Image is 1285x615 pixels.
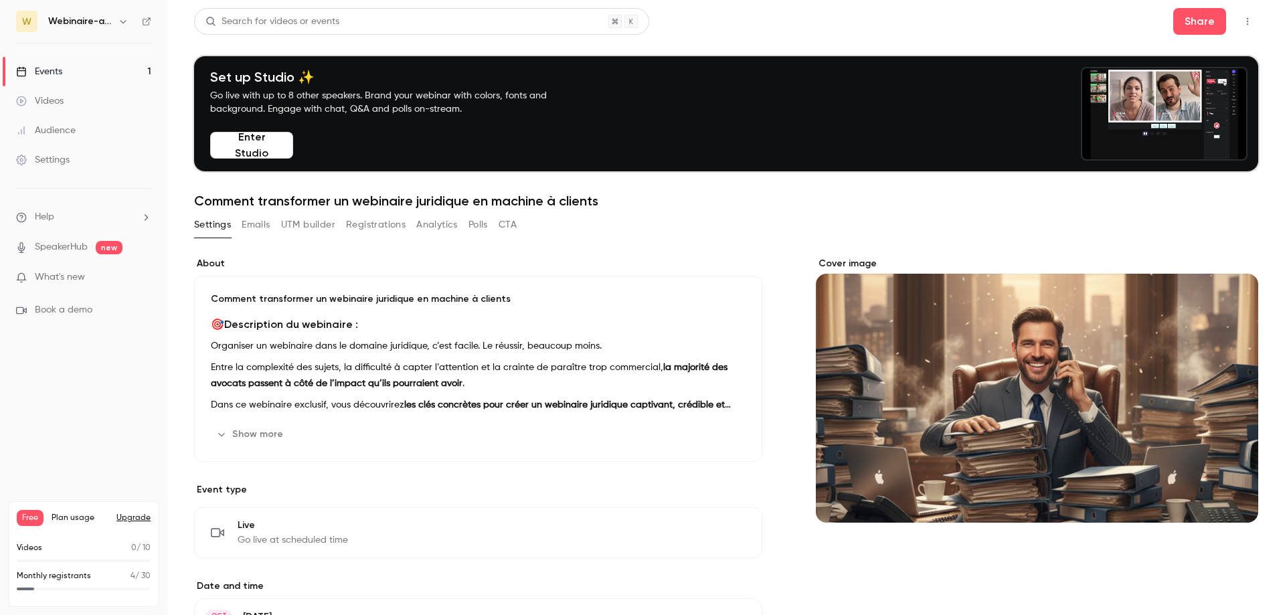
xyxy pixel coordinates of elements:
[194,580,762,593] label: Date and time
[16,153,70,167] div: Settings
[48,15,112,28] h6: Webinaire-avocats
[16,210,151,224] li: help-dropdown-opener
[35,240,88,254] a: SpeakerHub
[35,303,92,317] span: Book a demo
[194,214,231,236] button: Settings
[16,124,76,137] div: Audience
[205,15,339,29] div: Search for videos or events
[210,89,578,116] p: Go live with up to 8 other speakers. Brand your webinar with colors, fonts and background. Engage...
[281,214,335,236] button: UTM builder
[96,241,122,254] span: new
[35,210,54,224] span: Help
[135,272,151,284] iframe: Noticeable Trigger
[17,542,42,554] p: Videos
[194,257,762,270] label: About
[194,483,762,497] p: Event type
[416,214,458,236] button: Analytics
[211,397,746,413] p: Dans ce webinaire exclusif, vous découvrirez .
[224,318,358,331] strong: Description du webinaire :
[211,424,291,445] button: Show more
[211,292,746,306] p: Comment transformer un webinaire juridique en machine à clients
[194,193,1258,209] h1: Comment transformer un webinaire juridique en machine à clients
[211,338,746,354] p: Organiser un webinaire dans le domaine juridique, c’est facile. Le réussir, beaucoup moins.
[1173,8,1226,35] button: Share
[131,570,151,582] p: / 30
[816,257,1258,523] section: Cover image
[16,65,62,78] div: Events
[211,400,731,426] strong: les clés concrètes pour créer un webinaire juridique captivant, crédible et rentable
[499,214,517,236] button: CTA
[22,15,31,29] span: W
[242,214,270,236] button: Emails
[211,317,746,333] h3: 🎯
[468,214,488,236] button: Polls
[35,270,85,284] span: What's new
[210,132,293,159] button: Enter Studio
[131,572,135,580] span: 4
[238,533,348,547] span: Go live at scheduled time
[211,359,746,391] p: Entre la complexité des sujets, la difficulté à capter l’attention et la crainte de paraître trop...
[16,94,64,108] div: Videos
[210,69,578,85] h4: Set up Studio ✨
[52,513,108,523] span: Plan usage
[131,544,137,552] span: 0
[17,570,91,582] p: Monthly registrants
[116,513,151,523] button: Upgrade
[17,510,44,526] span: Free
[131,542,151,554] p: / 10
[346,214,406,236] button: Registrations
[816,257,1258,270] label: Cover image
[238,519,348,532] span: Live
